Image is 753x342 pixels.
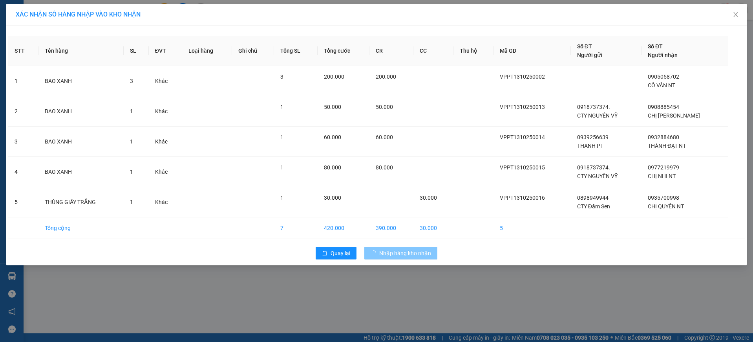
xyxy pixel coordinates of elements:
th: Tên hàng [38,36,123,66]
span: XÁC NHẬN SỐ HÀNG NHẬP VÀO KHO NHẬN [16,11,141,18]
td: 5 [493,217,570,239]
td: 390.000 [369,217,413,239]
th: Tổng SL [274,36,318,66]
li: Nam Hải Limousine [4,4,114,33]
th: Mã GD [493,36,570,66]
span: 3 [130,78,133,84]
td: 3 [8,127,38,157]
span: 60.000 [324,134,341,140]
span: 30.000 [420,195,437,201]
span: 1 [280,104,283,110]
span: 0932884680 [648,134,679,140]
span: 200.000 [324,74,344,80]
span: 60.000 [376,134,393,140]
td: BAO XANH [38,157,123,187]
th: CR [369,36,413,66]
span: Nhập hàng kho nhận [379,249,431,257]
td: BAO XANH [38,127,123,157]
span: Người gửi [577,52,602,58]
th: SL [124,36,149,66]
span: close [733,11,739,18]
span: 0935700998 [648,195,679,201]
td: Khác [149,157,182,187]
td: Khác [149,187,182,217]
span: CTY Đầm Sen [577,203,610,210]
th: ĐVT [149,36,182,66]
span: rollback [322,250,327,257]
span: 1 [280,195,283,201]
span: CTY NGUYÊN VỸ [577,112,618,119]
td: 30.000 [413,217,453,239]
td: BAO XANH [38,96,123,127]
span: Người nhận [648,52,678,58]
td: Khác [149,96,182,127]
span: 1 [130,108,133,114]
th: STT [8,36,38,66]
span: 0905058702 [648,74,679,80]
td: 7 [274,217,318,239]
span: 0977219979 [648,164,679,171]
img: logo.jpg [4,4,31,31]
th: Thu hộ [453,36,494,66]
span: CTY NGUYÊN VỸ [577,173,618,179]
span: CHỊ [PERSON_NAME] [648,112,700,119]
th: Loại hàng [182,36,232,66]
span: 1 [280,134,283,140]
span: VPPT1310250015 [500,164,545,171]
span: 80.000 [324,164,341,171]
span: 0918737374. [577,104,610,110]
span: VPPT1310250016 [500,195,545,201]
span: 0939256639 [577,134,609,140]
span: 1 [130,169,133,175]
span: CHỊ NHI NT [648,173,676,179]
span: VPPT1310250013 [500,104,545,110]
span: 200.000 [376,74,396,80]
span: 50.000 [324,104,341,110]
span: VPPT1310250014 [500,134,545,140]
span: 0918737374. [577,164,610,171]
span: CHỊ QUYÊN NT [648,203,684,210]
button: Nhập hàng kho nhận [364,247,437,259]
span: loading [371,250,379,256]
td: THÙNG GIẤY TRẮNG [38,187,123,217]
span: 0908885454 [648,104,679,110]
span: VPPT1310250002 [500,74,545,80]
td: 1 [8,66,38,96]
span: 80.000 [376,164,393,171]
td: 2 [8,96,38,127]
button: rollbackQuay lại [316,247,356,259]
td: 5 [8,187,38,217]
span: 3 [280,74,283,80]
li: VP VP [GEOGRAPHIC_DATA] [4,42,54,68]
span: 1 [130,199,133,205]
span: CÔ VÂN NT [648,82,675,88]
td: 420.000 [318,217,369,239]
li: VP VP [PERSON_NAME] [54,42,104,60]
span: 30.000 [324,195,341,201]
td: Tổng cộng [38,217,123,239]
span: Quay lại [331,249,350,257]
span: 1 [130,138,133,145]
td: BAO XANH [38,66,123,96]
span: 50.000 [376,104,393,110]
td: Khác [149,66,182,96]
td: Khác [149,127,182,157]
span: Số ĐT [577,43,592,50]
span: THÀNH ĐẠT NT [648,143,686,149]
th: Ghi chú [232,36,274,66]
span: 0898949944 [577,195,609,201]
span: 1 [280,164,283,171]
span: THANH PT [577,143,603,149]
th: CC [413,36,453,66]
button: Close [725,4,747,26]
td: 4 [8,157,38,187]
th: Tổng cước [318,36,369,66]
span: Số ĐT [648,43,663,50]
